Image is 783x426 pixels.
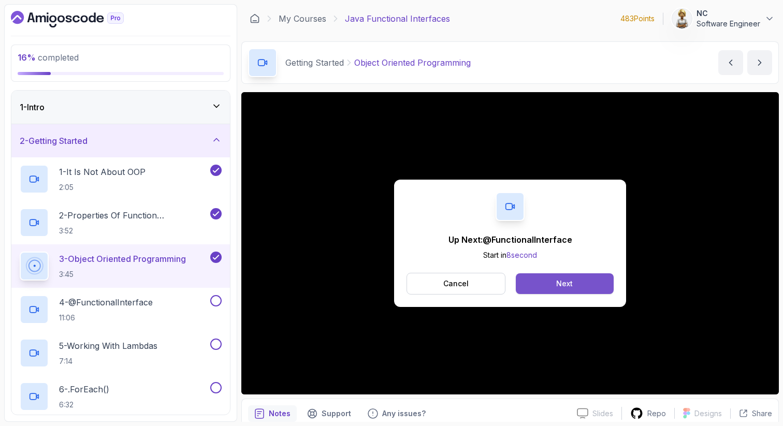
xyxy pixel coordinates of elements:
h3: 2 - Getting Started [20,135,88,147]
p: 3:45 [59,269,186,280]
button: Share [730,408,772,419]
h3: 1 - Intro [20,101,45,113]
a: Dashboard [11,11,148,27]
p: Getting Started [285,56,344,69]
button: notes button [248,405,297,422]
button: 2-Properties Of Function Programming3:52 [20,208,222,237]
p: Slides [592,408,613,419]
p: Java Functional Interfaces [345,12,450,25]
p: 2:05 [59,182,146,193]
button: Support button [301,405,357,422]
p: Cancel [443,278,469,289]
p: Repo [647,408,666,419]
p: Up Next: @FunctionalInterface [448,233,572,246]
div: Next [556,278,573,289]
img: user profile image [672,9,692,28]
button: user profile imageNCSoftware Engineer [672,8,775,29]
button: 2-Getting Started [11,124,230,157]
p: 3 - Object Oriented Programming [59,253,186,265]
p: 1 - It Is Not About OOP [59,166,146,178]
p: 6 - .forEach() [59,383,109,395]
p: 7:14 [59,356,157,366]
button: 1-It Is Not About OOP2:05 [20,165,222,194]
p: NC [697,8,760,19]
span: 16 % [18,52,36,63]
button: 1-Intro [11,91,230,124]
button: 3-Object Oriented Programming3:45 [20,252,222,281]
iframe: 3 - OOP [241,92,779,394]
p: 3:52 [59,226,208,236]
button: 6-.forEach()6:32 [20,382,222,411]
a: Repo [622,407,674,420]
p: Start in [448,250,572,260]
button: Feedback button [361,405,432,422]
p: Designs [694,408,722,419]
p: 2 - Properties Of Function Programming [59,209,208,222]
p: Object Oriented Programming [354,56,471,69]
p: Share [752,408,772,419]
a: Dashboard [250,13,260,24]
p: Support [322,408,351,419]
p: 6:32 [59,400,109,410]
button: previous content [718,50,743,75]
p: 483 Points [620,13,655,24]
button: 5-Working With Lambdas7:14 [20,339,222,368]
span: completed [18,52,79,63]
button: Next [516,273,614,294]
a: My Courses [279,12,326,25]
p: 11:06 [59,313,153,323]
button: next content [747,50,772,75]
p: Any issues? [382,408,426,419]
button: Cancel [407,273,505,295]
button: 4-@FunctionalInterface11:06 [20,295,222,324]
p: Software Engineer [697,19,760,29]
p: Notes [269,408,291,419]
span: 8 second [506,251,537,259]
p: 5 - Working With Lambdas [59,340,157,352]
p: 4 - @FunctionalInterface [59,296,153,309]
